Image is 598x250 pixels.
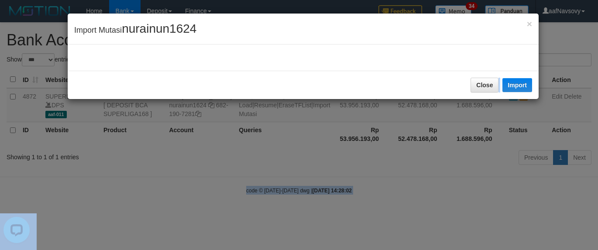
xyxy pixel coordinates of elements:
button: Close [527,19,532,28]
span: × [527,19,532,29]
span: Import Mutasi [74,26,196,34]
span: nurainun1624 [122,22,196,35]
button: Import [502,78,532,92]
button: Close [471,78,498,92]
button: Open LiveChat chat widget [3,3,30,30]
